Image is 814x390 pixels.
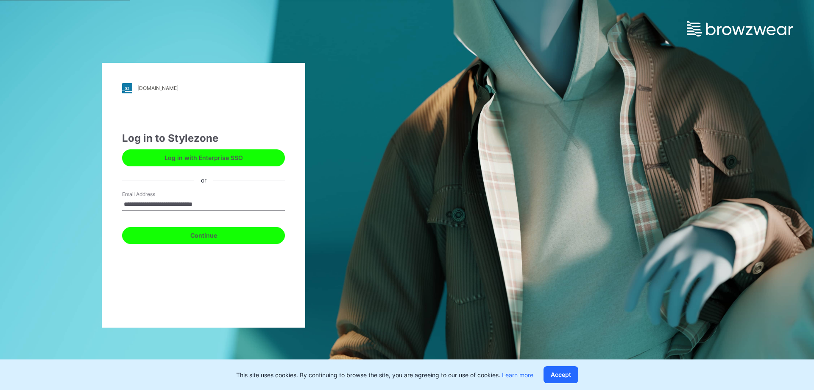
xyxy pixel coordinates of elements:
img: browzwear-logo.e42bd6dac1945053ebaf764b6aa21510.svg [687,21,793,36]
div: Log in to Stylezone [122,131,285,146]
div: or [194,176,213,185]
a: Learn more [502,371,533,379]
a: [DOMAIN_NAME] [122,83,285,93]
button: Log in with Enterprise SSO [122,149,285,166]
button: Accept [544,366,578,383]
p: This site uses cookies. By continuing to browse the site, you are agreeing to our use of cookies. [236,370,533,379]
div: [DOMAIN_NAME] [137,85,178,91]
label: Email Address [122,191,181,198]
img: stylezone-logo.562084cfcfab977791bfbf7441f1a819.svg [122,83,132,93]
button: Continue [122,227,285,244]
